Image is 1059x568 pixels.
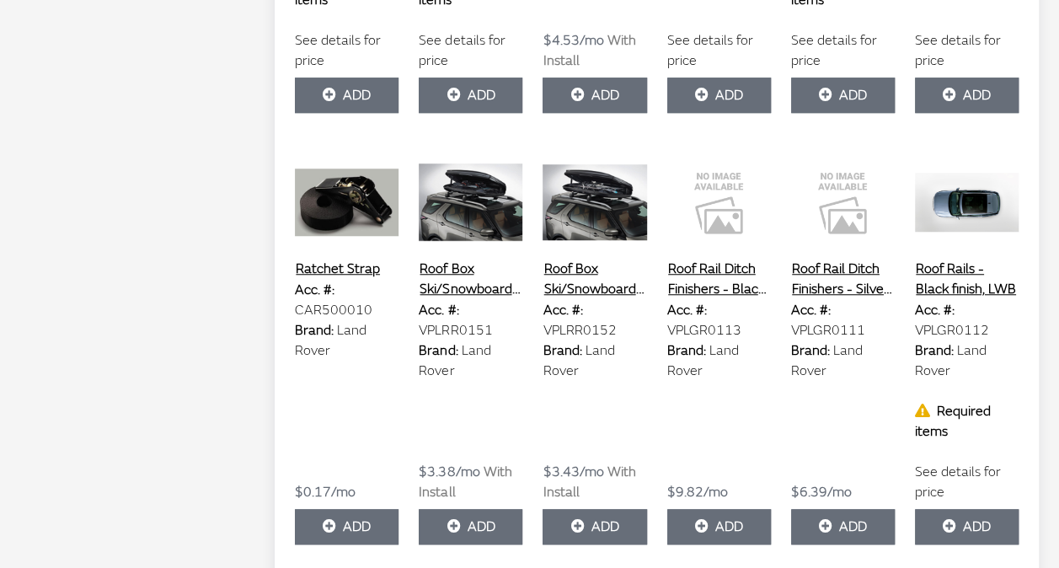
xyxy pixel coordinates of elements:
[915,322,989,339] span: VPLGR0112
[667,30,771,71] label: See details for price
[419,160,522,244] img: Image for Roof Box Ski&#x2F;Snowboard Inserts
[915,78,1019,113] button: Add
[419,509,522,544] button: Add
[791,484,852,501] span: $6.39/mo
[543,322,616,339] span: VPLRR0152
[667,160,771,244] img: Image for Roof Rail Ditch Finishers - Black, LWB
[295,30,398,71] label: See details for price
[667,78,771,113] button: Add
[295,78,398,113] button: Add
[667,340,706,361] label: Brand:
[915,340,954,361] label: Brand:
[915,300,955,320] label: Acc. #:
[419,30,522,71] label: See details for price
[667,509,771,544] button: Add
[667,322,741,339] span: VPLGR0113
[419,300,458,320] label: Acc. #:
[295,280,334,300] label: Acc. #:
[915,160,1019,244] img: Image for Roof Rails - Black finish, LWB
[667,484,728,501] span: $9.82/mo
[295,258,381,280] button: Ratchet Strap
[915,509,1019,544] button: Add
[295,302,372,319] span: CAR500010
[295,160,398,244] img: Image for Ratchet Strap
[791,340,830,361] label: Brand:
[543,300,582,320] label: Acc. #:
[791,78,895,113] button: Add
[543,258,646,300] button: Roof Box Ski/Snowboard Inserts - Large
[791,258,895,300] button: Roof Rail Ditch Finishers - Silver, LWB
[419,322,492,339] span: VPLRR0151
[915,462,1019,502] label: See details for price
[791,509,895,544] button: Add
[543,32,603,49] span: $4.53/mo
[667,300,707,320] label: Acc. #:
[791,30,895,71] label: See details for price
[543,464,603,480] span: $3.43/mo
[667,258,771,300] button: Roof Rail Ditch Finishers - Black, LWB
[915,258,1019,300] button: Roof Rails - Black finish, LWB
[915,30,1019,71] label: See details for price
[791,160,895,244] img: Image for Roof Rail Ditch Finishers - Silver, LWB
[419,78,522,113] button: Add
[295,509,398,544] button: Add
[915,401,1019,442] div: Required items
[543,160,646,244] img: Image for Roof Box Ski&#x2F;Snowboard Inserts - Large
[543,509,646,544] button: Add
[419,340,457,361] label: Brand:
[791,300,831,320] label: Acc. #:
[419,464,479,480] span: $3.38/mo
[419,258,522,300] button: Roof Box Ski/Snowboard Inserts
[791,322,865,339] span: VPLGR0111
[295,320,334,340] label: Brand:
[295,484,356,501] span: $0.17/mo
[543,78,646,113] button: Add
[543,340,581,361] label: Brand:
